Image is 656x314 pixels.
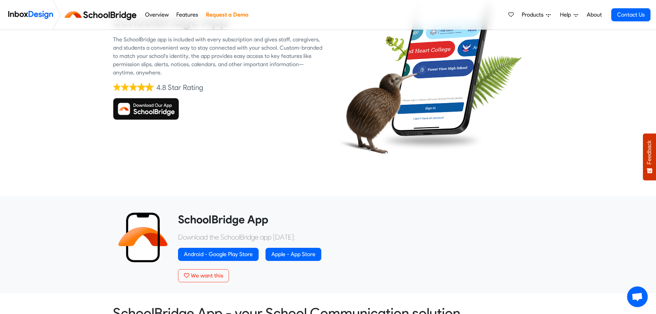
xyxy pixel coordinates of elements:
heading: SchoolBridge App [178,213,538,226]
a: Request a Demo [204,8,250,22]
a: Android - Google Play Store [178,248,259,261]
span: Help [560,11,574,19]
a: Contact Us [611,8,650,21]
img: schoolbridge logo [63,7,141,23]
span: We want this [191,272,223,279]
a: About [585,8,604,22]
button: Feedback - Show survey [643,133,656,180]
a: Products [519,8,553,22]
img: kiwi_bird.png [333,58,418,162]
a: Open chat [627,286,648,307]
button: We want this [178,269,229,282]
span: Feedback [646,140,653,164]
img: Download SchoolBridge App [113,98,179,120]
a: Overview [143,8,170,22]
img: shadow.png [379,129,484,152]
div: 4.8 Star Rating [156,82,203,93]
div: The SchoolBridge app is included with every subscription and gives staff, caregivers, and student... [113,36,323,77]
span: Products [522,11,546,19]
a: Features [175,8,200,22]
img: 2022_01_13_icon_sb_app.svg [118,213,168,262]
a: Apple - App Store [265,248,321,261]
p: Download the SchoolBridge app [DATE]: [178,232,538,242]
a: Help [557,8,581,22]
